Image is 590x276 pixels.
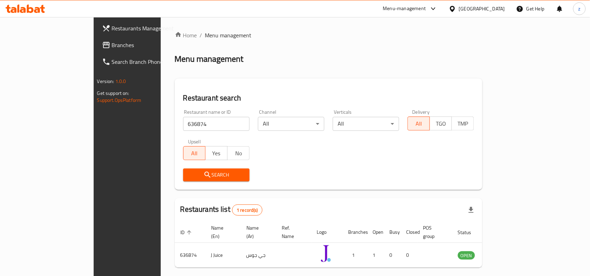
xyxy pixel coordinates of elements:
[96,53,192,70] a: Search Branch Phone
[112,24,187,32] span: Restaurants Management
[384,222,401,243] th: Busy
[175,222,513,268] table: enhanced table
[96,37,192,53] a: Branches
[367,222,384,243] th: Open
[458,252,475,260] span: OPEN
[246,224,268,240] span: Name (Ar)
[208,148,225,158] span: Yes
[343,243,367,268] td: 1
[401,222,418,243] th: Closed
[97,77,114,86] span: Version:
[205,31,252,39] span: Menu management
[112,58,187,66] span: Search Branch Phone
[333,117,399,131] div: All
[230,148,247,158] span: No
[232,204,262,216] div: Total records count
[241,243,276,268] td: جي جوس
[211,224,232,240] span: Name (En)
[115,77,126,86] span: 1.0.0
[452,117,474,130] button: TMP
[408,117,430,130] button: All
[458,228,481,237] span: Status
[383,5,426,13] div: Menu-management
[227,146,250,160] button: No
[578,5,581,13] span: z
[232,207,262,214] span: 1 record(s)
[258,117,324,131] div: All
[411,119,427,129] span: All
[188,139,201,144] label: Upsell
[343,222,367,243] th: Branches
[459,5,505,13] div: [GEOGRAPHIC_DATA]
[317,245,334,262] img: J Juice
[96,20,192,37] a: Restaurants Management
[112,41,187,49] span: Branches
[186,148,203,158] span: All
[97,89,129,98] span: Get support on:
[433,119,449,129] span: TGO
[206,243,241,268] td: J Juice
[175,31,483,39] nav: breadcrumb
[367,243,384,268] td: 1
[180,228,194,237] span: ID
[97,96,142,105] a: Support.OpsPlatform
[183,169,250,181] button: Search
[183,117,250,131] input: Search for restaurant name or ID..
[175,53,244,65] h2: Menu management
[412,110,430,114] label: Delivery
[183,93,474,103] h2: Restaurant search
[384,243,401,268] td: 0
[282,224,303,240] span: Ref. Name
[455,119,471,129] span: TMP
[180,204,262,216] h2: Restaurants list
[430,117,452,130] button: TGO
[311,222,343,243] th: Logo
[189,171,244,179] span: Search
[200,31,202,39] li: /
[423,224,444,240] span: POS group
[205,146,228,160] button: Yes
[183,146,206,160] button: All
[401,243,418,268] td: 0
